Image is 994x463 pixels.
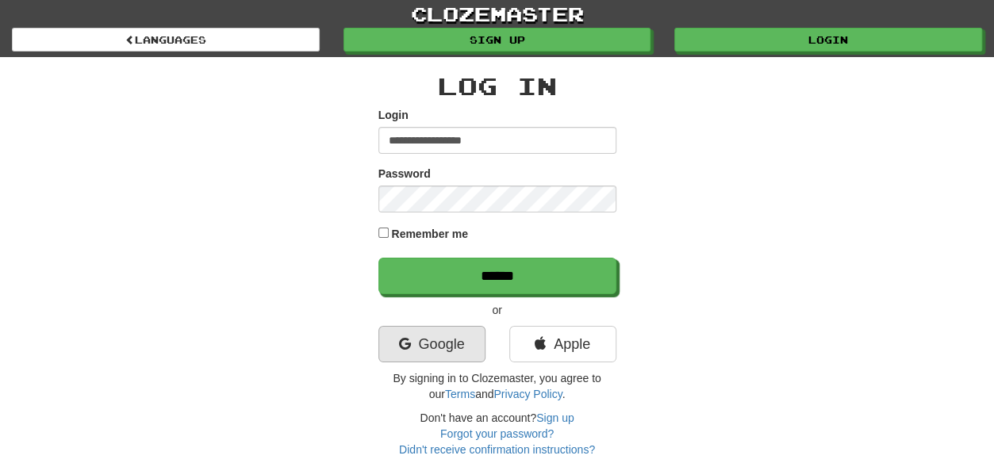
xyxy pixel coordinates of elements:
[378,370,616,402] p: By signing in to Clozemaster, you agree to our and .
[378,73,616,99] h2: Log In
[343,28,651,52] a: Sign up
[391,226,468,242] label: Remember me
[674,28,982,52] a: Login
[440,427,554,440] a: Forgot your password?
[12,28,320,52] a: Languages
[378,410,616,457] div: Don't have an account?
[509,326,616,362] a: Apple
[378,302,616,318] p: or
[378,166,431,182] label: Password
[445,388,475,400] a: Terms
[536,411,574,424] a: Sign up
[378,107,409,123] label: Login
[493,388,562,400] a: Privacy Policy
[378,326,485,362] a: Google
[399,443,595,456] a: Didn't receive confirmation instructions?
